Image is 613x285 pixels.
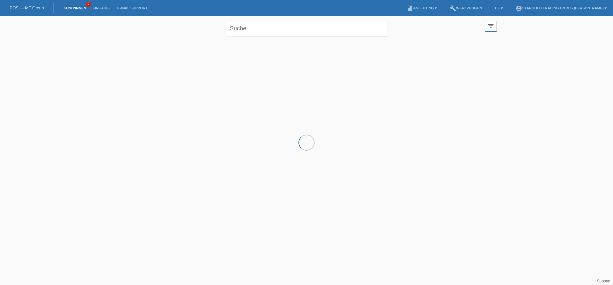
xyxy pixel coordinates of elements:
[512,6,610,10] a: account_circleStargold Trading GmbH - [PERSON_NAME] ▾
[516,5,522,12] i: account_circle
[114,6,151,10] a: E-Mail Support
[10,5,44,10] a: POS — MF Group
[404,6,440,10] a: bookAnleitung ▾
[407,5,413,12] i: book
[450,5,456,12] i: build
[446,6,485,10] a: buildWerkzeuge ▾
[89,6,114,10] a: Einkäufe
[86,2,91,7] span: 7
[487,22,494,29] i: filter_list
[492,6,506,10] a: DE ▾
[597,279,610,283] a: Support
[226,21,387,36] input: Suche...
[60,6,89,10] a: Kund*innen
